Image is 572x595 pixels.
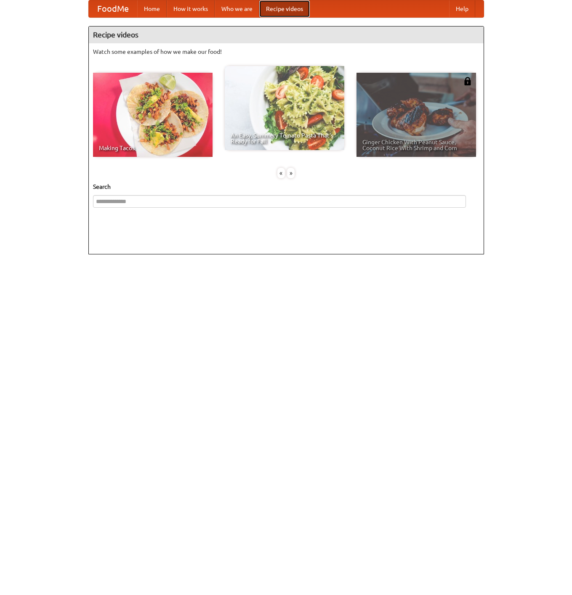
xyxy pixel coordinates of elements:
a: Help [449,0,475,17]
a: Home [137,0,167,17]
div: « [277,168,285,178]
a: Making Tacos [93,73,213,157]
span: An Easy, Summery Tomato Pasta That's Ready for Fall [231,132,338,144]
h4: Recipe videos [89,26,484,43]
a: Who we are [215,0,259,17]
div: » [287,168,295,178]
img: 483408.png [463,77,472,85]
a: How it works [167,0,215,17]
h5: Search [93,182,479,191]
a: An Easy, Summery Tomato Pasta That's Ready for Fall [225,66,344,150]
span: Making Tacos [99,145,207,151]
p: Watch some examples of how we make our food! [93,48,479,56]
a: FoodMe [89,0,137,17]
a: Recipe videos [259,0,310,17]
